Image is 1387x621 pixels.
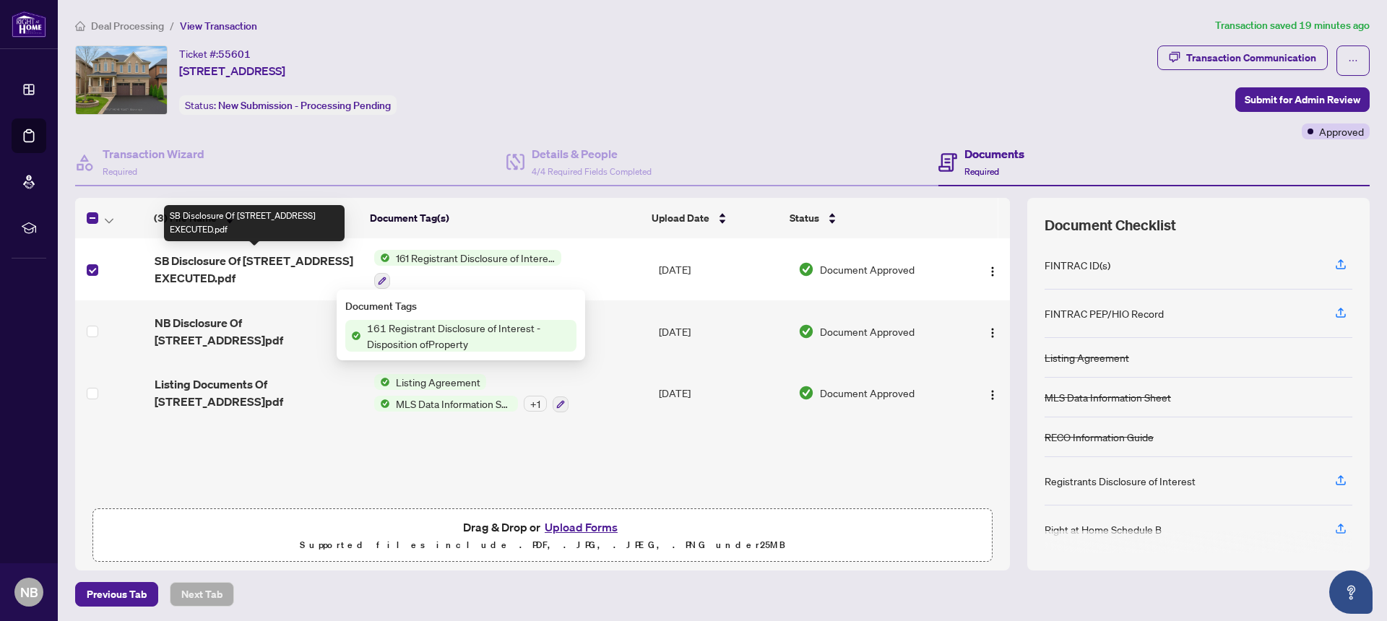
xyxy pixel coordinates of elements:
[987,327,998,339] img: Logo
[75,582,158,607] button: Previous Tab
[170,582,234,607] button: Next Tab
[91,19,164,32] span: Deal Processing
[164,205,345,241] div: SB Disclosure Of [STREET_ADDRESS] EXECUTED.pdf
[798,323,814,339] img: Document Status
[1045,389,1171,405] div: MLS Data Information Sheet
[20,582,38,602] span: NB
[653,300,792,362] td: [DATE]
[1215,17,1370,34] article: Transaction saved 19 minutes ago
[155,314,363,349] span: NB Disclosure Of [STREET_ADDRESS]pdf
[1045,305,1164,321] div: FINTRAC PEP/HIO Record
[981,258,1004,281] button: Logo
[103,166,137,177] span: Required
[345,328,361,344] img: Status Icon
[154,210,217,226] span: (3) File Name
[1319,123,1364,139] span: Approved
[390,250,561,266] span: 161 Registrant Disclosure of Interest - Disposition ofProperty
[364,198,646,238] th: Document Tag(s)
[1348,56,1358,66] span: ellipsis
[148,198,365,238] th: (3) File Name
[390,374,486,390] span: Listing Agreement
[653,238,792,300] td: [DATE]
[102,537,983,554] p: Supported files include .PDF, .JPG, .JPEG, .PNG under 25 MB
[1245,88,1360,111] span: Submit for Admin Review
[1235,87,1370,112] button: Submit for Admin Review
[170,17,174,34] li: /
[798,385,814,401] img: Document Status
[981,320,1004,343] button: Logo
[218,99,391,112] span: New Submission - Processing Pending
[1045,257,1110,273] div: FINTRAC ID(s)
[374,374,569,413] button: Status IconListing AgreementStatus IconMLS Data Information Sheet+1
[76,46,167,114] img: IMG-N12437762_1.jpg
[374,250,390,266] img: Status Icon
[155,252,363,287] span: SB Disclosure Of [STREET_ADDRESS] EXECUTED.pdf
[463,518,622,537] span: Drag & Drop or
[1329,570,1373,614] button: Open asap
[1045,349,1129,365] div: Listing Agreement
[103,145,204,162] h4: Transaction Wizard
[1157,45,1328,70] button: Transaction Communication
[1045,215,1176,235] span: Document Checklist
[790,210,819,226] span: Status
[987,266,998,277] img: Logo
[93,509,992,563] span: Drag & Drop orUpload FormsSupported files include .PDF, .JPG, .JPEG, .PNG under25MB
[1045,429,1154,445] div: RECO Information Guide
[1186,46,1316,69] div: Transaction Communication
[374,374,390,390] img: Status Icon
[12,11,46,38] img: logo
[374,250,561,289] button: Status Icon161 Registrant Disclosure of Interest - Disposition ofProperty
[218,48,251,61] span: 55601
[361,320,576,352] span: 161 Registrant Disclosure of Interest - Disposition ofProperty
[820,261,915,277] span: Document Approved
[798,261,814,277] img: Document Status
[345,298,576,314] div: Document Tags
[820,385,915,401] span: Document Approved
[524,396,547,412] div: + 1
[646,198,784,238] th: Upload Date
[1045,473,1196,489] div: Registrants Disclosure of Interest
[652,210,709,226] span: Upload Date
[179,95,397,115] div: Status:
[784,198,951,238] th: Status
[87,583,147,606] span: Previous Tab
[1045,521,1162,537] div: Right at Home Schedule B
[653,362,792,425] td: [DATE]
[179,45,251,62] div: Ticket #:
[179,62,285,79] span: [STREET_ADDRESS]
[964,166,999,177] span: Required
[540,518,622,537] button: Upload Forms
[374,396,390,412] img: Status Icon
[532,145,652,162] h4: Details & People
[180,19,257,32] span: View Transaction
[390,396,518,412] span: MLS Data Information Sheet
[532,166,652,177] span: 4/4 Required Fields Completed
[75,21,85,31] span: home
[987,389,998,401] img: Logo
[964,145,1024,162] h4: Documents
[981,381,1004,404] button: Logo
[820,323,915,339] span: Document Approved
[155,375,363,410] span: Listing Documents Of [STREET_ADDRESS]pdf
